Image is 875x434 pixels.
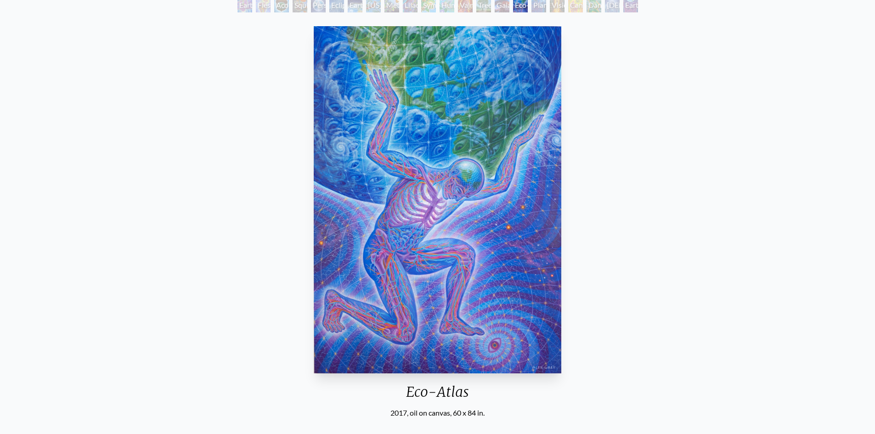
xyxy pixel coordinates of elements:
div: 2017, oil on canvas, 60 x 84 in. [310,407,565,418]
div: Eco-Atlas [310,383,565,407]
img: Eco-Atlas-2017-Alex-Grey-watermarked.jpg [314,26,561,373]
